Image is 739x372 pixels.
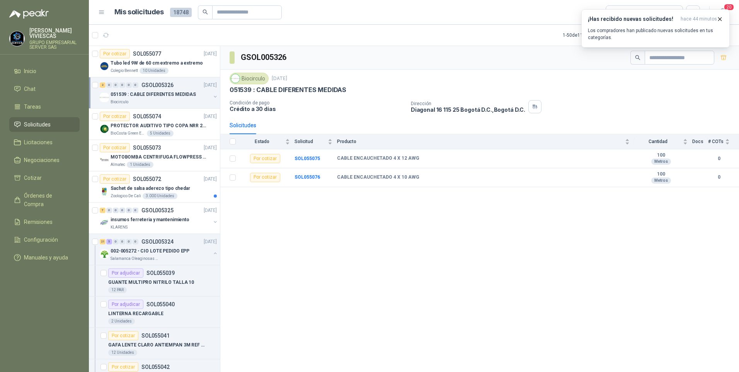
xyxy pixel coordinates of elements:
[100,174,130,184] div: Por cotizar
[204,176,217,183] p: [DATE]
[108,287,127,293] div: 12 PAR
[634,152,688,159] b: 100
[133,208,138,213] div: 0
[114,7,164,18] h1: Mis solicitudes
[111,60,203,67] p: Tubo led 9W de 60 cm extremo a extremo
[635,55,640,60] span: search
[111,216,189,224] p: insumos ferreteria y mantenimiento
[111,154,207,161] p: MOTOBOMBA CENTRIFUGA FLOWPRESS 1.5HP-220
[9,117,80,132] a: Solicitudes
[106,82,112,88] div: 0
[9,64,80,78] a: Inicio
[100,61,109,71] img: Company Logo
[111,99,128,105] p: Biocirculo
[230,86,346,94] p: 051539 : CABLE DIFERENTES MEDIDAS
[295,134,337,149] th: Solicitud
[108,300,143,309] div: Por adjudicar
[634,134,692,149] th: Cantidad
[108,318,135,324] div: 2 Unidades
[89,297,220,328] a: Por adjudicarSOL055040LINTERNA RECARGABLE2 Unidades
[141,364,170,370] p: SOL055042
[100,249,109,259] img: Company Logo
[231,74,240,83] img: Company Logo
[9,232,80,247] a: Configuración
[563,29,616,41] div: 1 - 50 de 11110
[140,68,169,74] div: 10 Unidades
[295,139,326,144] span: Solicitud
[127,162,153,168] div: 1 Unidades
[108,268,143,278] div: Por adjudicar
[9,250,80,265] a: Manuales y ayuda
[111,68,138,74] p: Colegio Bennett
[9,215,80,229] a: Remisiones
[230,106,405,112] p: Crédito a 30 días
[24,218,53,226] span: Remisiones
[411,106,525,113] p: Diagonal 16 115 25 Bogotá D.C. , Bogotá D.C.
[24,191,72,208] span: Órdenes de Compra
[100,112,130,121] div: Por cotizar
[111,91,196,98] p: 051539 : CABLE DIFERENTES MEDIDAS
[611,8,627,17] div: Todas
[295,174,320,180] a: SOL055076
[133,145,161,150] p: SOL055073
[126,239,132,244] div: 0
[411,101,525,106] p: Dirección
[708,155,730,162] b: 0
[108,279,194,286] p: GUANTE MULTIPRO NITRILO TALLA 10
[581,9,730,48] button: ¡Has recibido nuevas solicitudes!hace 44 minutos Los compradores han publicado nuevas solicitudes...
[337,174,419,181] b: CABLE ENCAUCHETADO 4 X 10 AWG
[111,162,125,168] p: Almatec
[108,350,137,356] div: 12 Unidades
[204,144,217,152] p: [DATE]
[230,100,405,106] p: Condición de pago
[24,138,53,147] span: Licitaciones
[708,134,739,149] th: # COTs
[108,362,138,372] div: Por cotizar
[133,82,138,88] div: 0
[337,134,634,149] th: Producto
[146,270,175,276] p: SOL055039
[588,27,723,41] p: Los compradores han publicado nuevas solicitudes en tus categorías.
[111,185,190,192] p: Sachet de salsa aderezo tipo chedar
[170,8,192,17] span: 18748
[24,235,58,244] span: Configuración
[651,159,671,165] div: Metros
[100,155,109,165] img: Company Logo
[111,193,141,199] p: Zoologico De Cali
[113,208,119,213] div: 0
[141,208,174,213] p: GSOL005325
[204,50,217,58] p: [DATE]
[337,155,419,162] b: CABLE ENCAUCHETADO 4 X 12 AWG
[708,139,724,144] span: # COTs
[204,238,217,246] p: [DATE]
[141,239,174,244] p: GSOL005324
[106,208,112,213] div: 0
[133,239,138,244] div: 0
[24,156,60,164] span: Negociaciones
[724,3,734,11] span: 20
[100,80,218,105] a: 2 0 0 0 0 0 GSOL005326[DATE] Company Logo051539 : CABLE DIFERENTES MEDIDASBiocirculo
[141,82,174,88] p: GSOL005326
[10,31,24,46] img: Company Logo
[111,247,189,255] p: 002-005272 - CIO LOTE PEDIDO EPP
[143,193,177,199] div: 3.000 Unidades
[119,208,125,213] div: 0
[100,237,218,262] a: 21 5 0 0 0 0 GSOL005324[DATE] Company Logo002-005272 - CIO LOTE PEDIDO EPPSalamanca Oleaginosas SAS
[634,171,688,177] b: 100
[295,156,320,161] a: SOL055075
[141,333,170,338] p: SOL055041
[250,154,280,163] div: Por cotizar
[9,82,80,96] a: Chat
[106,239,112,244] div: 5
[272,75,287,82] p: [DATE]
[240,134,295,149] th: Estado
[9,171,80,185] a: Cotizar
[588,16,678,22] h3: ¡Has recibido nuevas solicitudes!
[204,207,217,214] p: [DATE]
[230,73,269,84] div: Biocirculo
[100,239,106,244] div: 21
[24,253,68,262] span: Manuales y ayuda
[100,218,109,227] img: Company Logo
[119,239,125,244] div: 0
